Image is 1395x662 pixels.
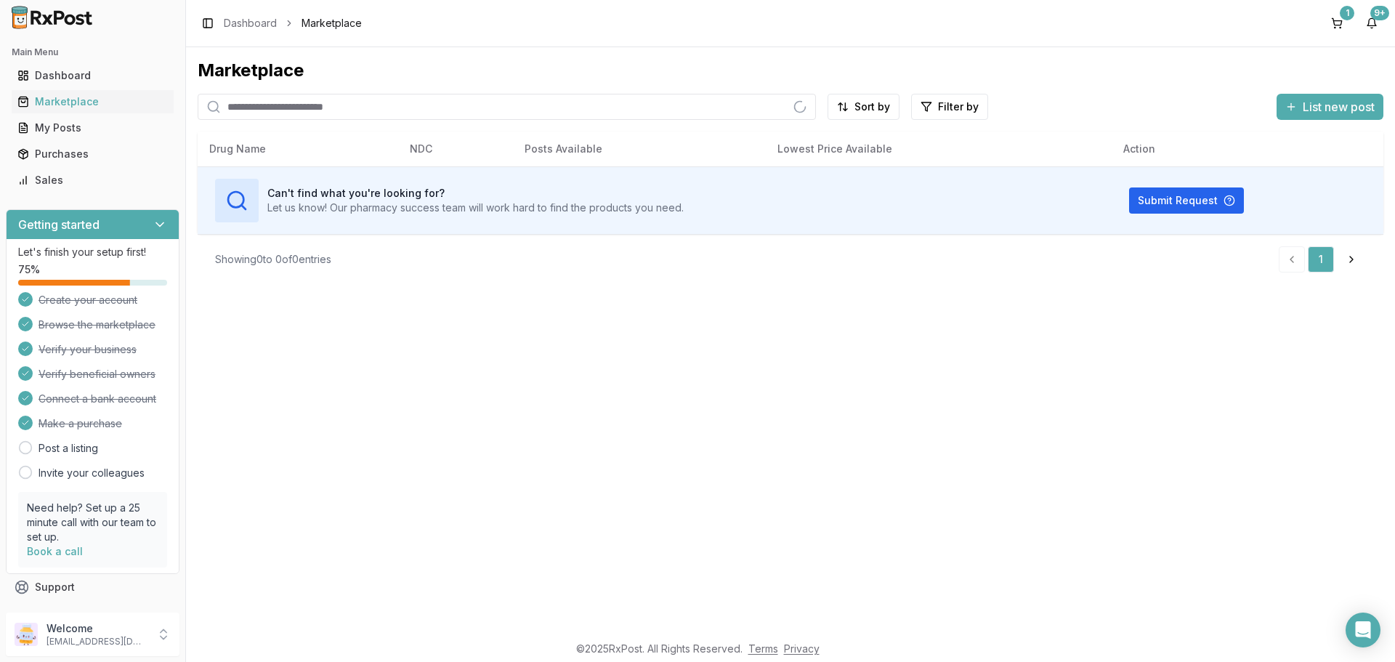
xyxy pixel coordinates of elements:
a: Dashboard [224,16,277,31]
div: Showing 0 to 0 of 0 entries [215,252,331,267]
button: Dashboard [6,64,179,87]
span: Verify your business [39,342,137,357]
button: Sort by [828,94,899,120]
span: Verify beneficial owners [39,367,155,382]
p: Welcome [46,621,147,636]
a: Privacy [784,642,820,655]
a: List new post [1277,101,1383,116]
span: Create your account [39,293,137,307]
div: 1 [1340,6,1354,20]
p: Need help? Set up a 25 minute call with our team to set up. [27,501,158,544]
span: Browse the marketplace [39,318,155,332]
h3: Can't find what you're looking for? [267,186,684,201]
a: Invite your colleagues [39,466,145,480]
a: Terms [748,642,778,655]
a: Marketplace [12,89,174,115]
div: Dashboard [17,68,168,83]
p: Let us know! Our pharmacy success team will work hard to find the products you need. [267,201,684,215]
span: Marketplace [302,16,362,31]
h2: Main Menu [12,47,174,58]
th: Lowest Price Available [766,132,1112,166]
th: Posts Available [513,132,766,166]
a: Post a listing [39,441,98,456]
th: NDC [398,132,513,166]
a: 1 [1308,246,1334,273]
div: 9+ [1370,6,1389,20]
div: Open Intercom Messenger [1346,613,1380,647]
span: Feedback [35,606,84,621]
a: Book a call [27,545,83,557]
a: Go to next page [1337,246,1366,273]
span: Filter by [938,100,979,114]
a: Dashboard [12,62,174,89]
div: Marketplace [198,59,1383,82]
nav: pagination [1279,246,1366,273]
th: Drug Name [198,132,398,166]
button: List new post [1277,94,1383,120]
button: 1 [1325,12,1348,35]
button: Marketplace [6,90,179,113]
button: My Posts [6,116,179,140]
a: Sales [12,167,174,193]
div: Sales [17,173,168,187]
button: Sales [6,169,179,192]
p: Let's finish your setup first! [18,245,167,259]
th: Action [1112,132,1383,166]
a: My Posts [12,115,174,141]
button: 9+ [1360,12,1383,35]
nav: breadcrumb [224,16,362,31]
div: Purchases [17,147,168,161]
button: Feedback [6,600,179,626]
a: Purchases [12,141,174,167]
button: Support [6,574,179,600]
button: Submit Request [1129,187,1244,214]
div: My Posts [17,121,168,135]
p: [EMAIL_ADDRESS][DOMAIN_NAME] [46,636,147,647]
h3: Getting started [18,216,100,233]
div: Marketplace [17,94,168,109]
img: User avatar [15,623,38,646]
button: Filter by [911,94,988,120]
span: Connect a bank account [39,392,156,406]
img: RxPost Logo [6,6,99,29]
span: Sort by [854,100,890,114]
span: 75 % [18,262,40,277]
span: Make a purchase [39,416,122,431]
button: Purchases [6,142,179,166]
span: List new post [1303,98,1375,116]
